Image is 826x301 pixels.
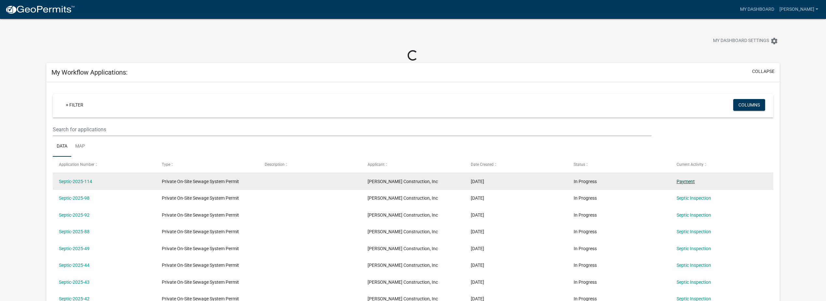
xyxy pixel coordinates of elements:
[71,136,89,157] a: Map
[368,162,385,167] span: Applicant
[574,263,597,268] span: In Progress
[713,37,769,45] span: My Dashboard Settings
[471,195,484,201] span: 09/10/2025
[59,179,92,184] a: Septic-2025-114
[51,68,128,76] h5: My Workflow Applications:
[708,35,783,47] button: My Dashboard Settingssettings
[677,246,711,251] a: Septic Inspection
[574,246,597,251] span: In Progress
[471,246,484,251] span: 05/13/2025
[368,263,438,268] span: Poisel Construction, Inc
[162,179,239,184] span: Private On-Site Sewage System Permit
[677,162,704,167] span: Current Activity
[777,3,821,16] a: [PERSON_NAME]
[156,157,259,172] datatable-header-cell: Type
[59,212,90,218] a: Septic-2025-92
[677,179,695,184] a: Payment
[53,123,651,136] input: Search for applications
[265,162,285,167] span: Description
[361,157,464,172] datatable-header-cell: Applicant
[677,229,711,234] a: Septic Inspection
[162,263,239,268] span: Private On-Site Sewage System Permit
[670,157,773,172] datatable-header-cell: Current Activity
[162,212,239,218] span: Private On-Site Sewage System Permit
[471,279,484,285] span: 04/25/2025
[162,246,239,251] span: Private On-Site Sewage System Permit
[567,157,670,172] datatable-header-cell: Status
[574,195,597,201] span: In Progress
[162,195,239,201] span: Private On-Site Sewage System Permit
[368,229,438,234] span: Poisel Construction, Inc
[471,212,484,218] span: 09/04/2025
[59,263,90,268] a: Septic-2025-44
[53,157,156,172] datatable-header-cell: Application Number
[61,99,89,111] a: + Filter
[368,179,438,184] span: Poisel Construction, Inc
[162,229,239,234] span: Private On-Site Sewage System Permit
[368,195,438,201] span: Poisel Construction, Inc
[737,3,777,16] a: My Dashboard
[574,162,585,167] span: Status
[471,162,494,167] span: Date Created
[471,229,484,234] span: 08/20/2025
[574,279,597,285] span: In Progress
[574,179,597,184] span: In Progress
[733,99,765,111] button: Columns
[59,195,90,201] a: Septic-2025-98
[368,279,438,285] span: Poisel Construction, Inc
[59,279,90,285] a: Septic-2025-43
[259,157,361,172] datatable-header-cell: Description
[677,212,711,218] a: Septic Inspection
[574,212,597,218] span: In Progress
[471,263,484,268] span: 04/29/2025
[59,162,94,167] span: Application Number
[368,246,438,251] span: Poisel Construction, Inc
[368,212,438,218] span: Poisel Construction, Inc
[59,229,90,234] a: Septic-2025-88
[471,179,484,184] span: 10/13/2025
[677,263,711,268] a: Septic Inspection
[677,195,711,201] a: Septic Inspection
[59,246,90,251] a: Septic-2025-49
[162,162,170,167] span: Type
[752,68,775,75] button: collapse
[677,279,711,285] a: Septic Inspection
[770,37,778,45] i: settings
[162,279,239,285] span: Private On-Site Sewage System Permit
[574,229,597,234] span: In Progress
[53,136,71,157] a: Data
[464,157,567,172] datatable-header-cell: Date Created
